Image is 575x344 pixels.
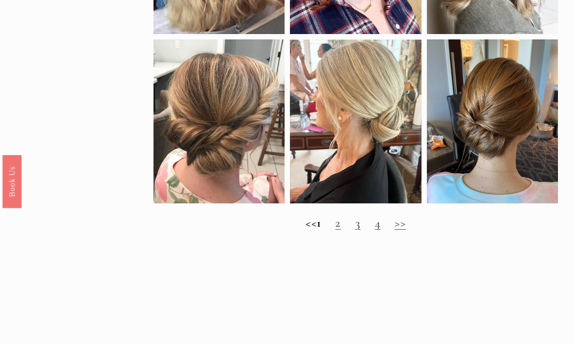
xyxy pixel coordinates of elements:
a: 4 [375,216,381,231]
strong: 1 [317,216,321,231]
a: Book Us [2,155,21,208]
h2: << [153,217,557,231]
a: 3 [355,216,361,231]
a: 2 [335,216,341,231]
a: >> [395,216,406,231]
